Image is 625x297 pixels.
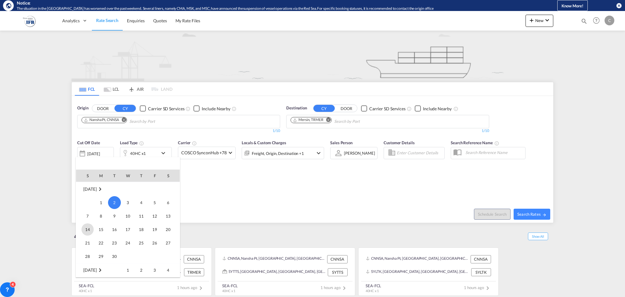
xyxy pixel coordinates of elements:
[148,209,161,223] td: Friday September 12 2025
[94,236,108,250] td: Monday September 22 2025
[81,237,94,249] span: 21
[76,263,121,277] td: October 2025
[94,223,108,236] td: Monday September 15 2025
[94,170,108,182] th: M
[94,196,108,209] td: Monday September 1 2025
[149,264,161,276] span: 3
[148,170,161,182] th: F
[122,264,134,276] span: 1
[94,250,108,263] td: Monday September 29 2025
[149,210,161,222] span: 12
[135,196,147,209] span: 4
[76,209,94,223] td: Sunday September 7 2025
[161,223,180,236] td: Saturday September 20 2025
[162,264,174,276] span: 4
[76,182,180,196] td: September 2025
[135,264,147,276] span: 2
[162,223,174,236] span: 20
[148,223,161,236] td: Friday September 19 2025
[83,267,96,273] span: [DATE]
[76,182,180,196] tr: Week undefined
[161,209,180,223] td: Saturday September 13 2025
[76,236,180,250] tr: Week 4
[108,250,121,263] td: Tuesday September 30 2025
[121,170,135,182] th: W
[108,223,121,236] td: Tuesday September 16 2025
[162,210,174,222] span: 13
[108,196,121,209] span: 2
[161,196,180,209] td: Saturday September 6 2025
[81,223,94,236] span: 14
[108,209,121,223] td: Tuesday September 9 2025
[148,236,161,250] td: Friday September 26 2025
[149,223,161,236] span: 19
[161,263,180,277] td: Saturday October 4 2025
[121,196,135,209] td: Wednesday September 3 2025
[76,250,180,263] tr: Week 5
[135,237,147,249] span: 25
[121,236,135,250] td: Wednesday September 24 2025
[76,236,94,250] td: Sunday September 21 2025
[161,170,180,182] th: S
[76,250,94,263] td: Sunday September 28 2025
[121,263,135,277] td: Wednesday October 1 2025
[76,223,94,236] td: Sunday September 14 2025
[149,237,161,249] span: 26
[122,196,134,209] span: 3
[108,237,121,249] span: 23
[108,170,121,182] th: T
[108,236,121,250] td: Tuesday September 23 2025
[121,223,135,236] td: Wednesday September 17 2025
[135,210,147,222] span: 11
[76,223,180,236] tr: Week 3
[76,196,180,209] tr: Week 1
[161,236,180,250] td: Saturday September 27 2025
[95,250,107,262] span: 29
[95,237,107,249] span: 22
[108,250,121,262] span: 30
[135,170,148,182] th: T
[148,263,161,277] td: Friday October 3 2025
[95,196,107,209] span: 1
[76,263,180,277] tr: Week 1
[135,236,148,250] td: Thursday September 25 2025
[135,223,147,236] span: 18
[108,196,121,209] td: Tuesday September 2 2025
[135,223,148,236] td: Thursday September 18 2025
[76,209,180,223] tr: Week 2
[76,170,180,277] md-calendar: Calendar
[162,237,174,249] span: 27
[121,209,135,223] td: Wednesday September 10 2025
[122,210,134,222] span: 10
[135,263,148,277] td: Thursday October 2 2025
[122,237,134,249] span: 24
[76,170,94,182] th: S
[83,186,96,192] span: [DATE]
[108,223,121,236] span: 16
[95,223,107,236] span: 15
[108,210,121,222] span: 9
[94,209,108,223] td: Monday September 8 2025
[148,196,161,209] td: Friday September 5 2025
[149,196,161,209] span: 5
[162,196,174,209] span: 6
[135,209,148,223] td: Thursday September 11 2025
[81,210,94,222] span: 7
[95,210,107,222] span: 8
[122,223,134,236] span: 17
[135,196,148,209] td: Thursday September 4 2025
[81,250,94,262] span: 28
